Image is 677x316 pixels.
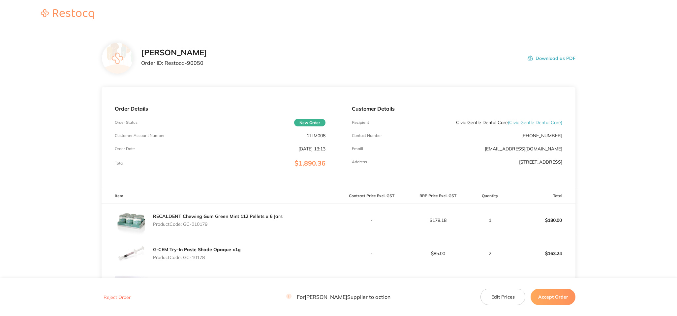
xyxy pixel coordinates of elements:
p: Total [115,161,124,166]
img: Restocq logo [34,9,100,19]
p: Order Date [115,146,135,151]
p: Contact Number [352,133,382,138]
button: Accept Order [531,289,575,305]
th: Contract Price Excl. GST [339,188,405,204]
th: RRP Price Excl. GST [405,188,471,204]
p: - [339,218,405,223]
p: Product Code: GC-010179 [153,222,283,227]
p: $163.24 [509,246,575,261]
p: - [339,251,405,256]
p: $180.00 [509,212,575,228]
p: $85.00 [405,251,471,256]
p: Product Code: GC-10178 [153,255,241,260]
th: Quantity [471,188,509,204]
p: Emaill [352,146,363,151]
p: Order Details [115,106,325,112]
span: New Order [294,119,325,126]
p: For [PERSON_NAME] Supplier to action [286,294,390,300]
p: 2LIM008 [307,133,325,138]
a: Restocq logo [34,9,100,20]
p: 1 [472,218,509,223]
span: ( Civic Gentle Dental Care ) [508,119,562,125]
a: [EMAIL_ADDRESS][DOMAIN_NAME] [485,146,562,152]
th: Item [102,188,339,204]
p: Customer Details [352,106,563,112]
span: $1,890.36 [294,159,325,167]
p: 2 [472,251,509,256]
p: Address [352,160,367,164]
th: Total [509,188,575,204]
img: bnZ3aHFqcw [115,204,148,237]
p: Civic Gentle Dental Care [456,120,562,125]
p: Recipient [352,120,369,125]
p: Order ID: Restocq- 90050 [141,60,207,66]
h2: [PERSON_NAME] [141,48,207,57]
p: Order Status [115,120,138,125]
a: RECALDENT Chewing Gum Green Mint 112 Pellets x 6 Jars [153,213,283,219]
button: Edit Prices [480,289,525,305]
a: G-CEM Try-In Paste Shade Opaque x1g [153,247,241,252]
p: [DATE] 13:13 [298,146,325,151]
p: [PHONE_NUMBER] [521,133,562,138]
img: cWF0dWx0ag [115,270,148,303]
img: d2JuajRkYQ [115,237,148,270]
button: Reject Order [102,294,133,300]
p: Customer Account Number [115,133,165,138]
p: [STREET_ADDRESS] [519,159,562,165]
button: Download as PDF [528,48,575,68]
p: $178.18 [405,218,471,223]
